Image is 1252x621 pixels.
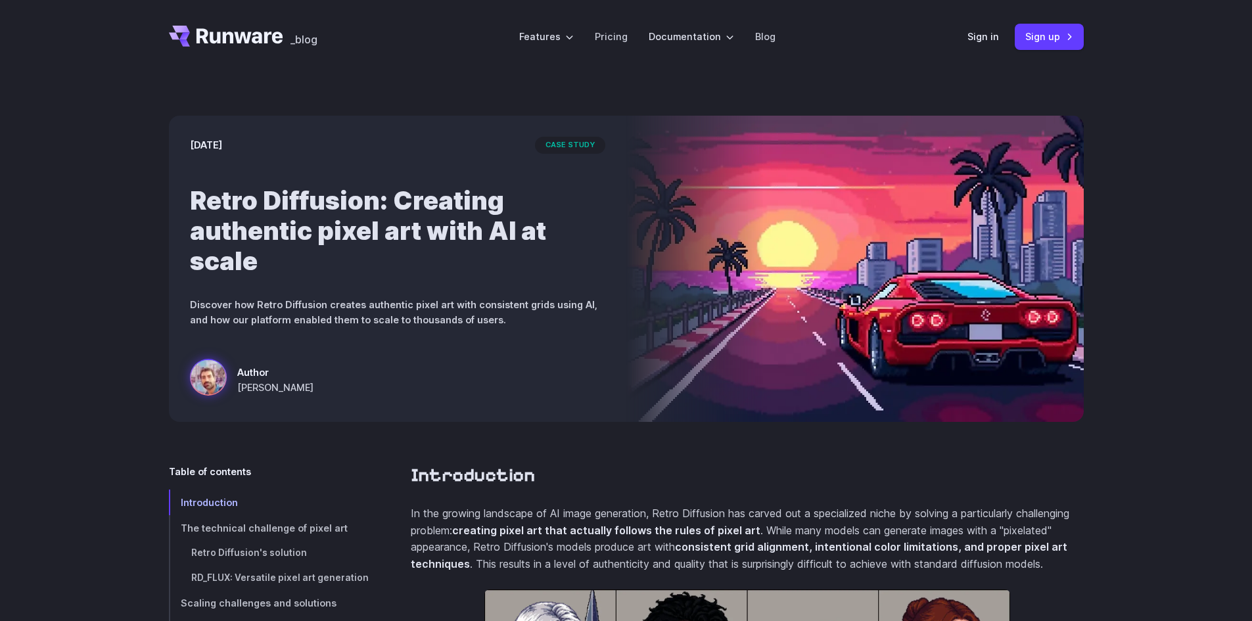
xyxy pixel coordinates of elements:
[169,490,369,515] a: Introduction
[519,29,574,44] label: Features
[967,29,999,44] a: Sign in
[190,137,222,152] time: [DATE]
[649,29,734,44] label: Documentation
[290,34,317,45] span: _blog
[190,359,313,401] a: a red sports car on a futuristic highway with a sunset and city skyline in the background, styled...
[169,515,369,541] a: The technical challenge of pixel art
[181,497,238,508] span: Introduction
[755,29,776,44] a: Blog
[191,572,369,583] span: RD_FLUX: Versatile pixel art generation
[290,26,317,47] a: _blog
[190,297,605,327] p: Discover how Retro Diffusion creates authentic pixel art with consistent grids using AI, and how ...
[190,185,605,276] h1: Retro Diffusion: Creating authentic pixel art with AI at scale
[169,541,369,566] a: Retro Diffusion's solution
[169,464,251,479] span: Table of contents
[237,380,313,395] span: [PERSON_NAME]
[181,597,336,609] span: Scaling challenges and solutions
[535,137,605,154] span: case study
[411,505,1084,572] p: In the growing landscape of AI image generation, Retro Diffusion has carved out a specialized nic...
[169,26,283,47] a: Go to /
[411,540,1067,570] strong: consistent grid alignment, intentional color limitations, and proper pixel art techniques
[181,522,348,534] span: The technical challenge of pixel art
[1015,24,1084,49] a: Sign up
[452,524,760,537] strong: creating pixel art that actually follows the rules of pixel art
[626,116,1084,422] img: a red sports car on a futuristic highway with a sunset and city skyline in the background, styled...
[595,29,628,44] a: Pricing
[411,464,535,487] a: Introduction
[191,547,307,558] span: Retro Diffusion's solution
[169,566,369,591] a: RD_FLUX: Versatile pixel art generation
[169,590,369,616] a: Scaling challenges and solutions
[237,365,313,380] span: Author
